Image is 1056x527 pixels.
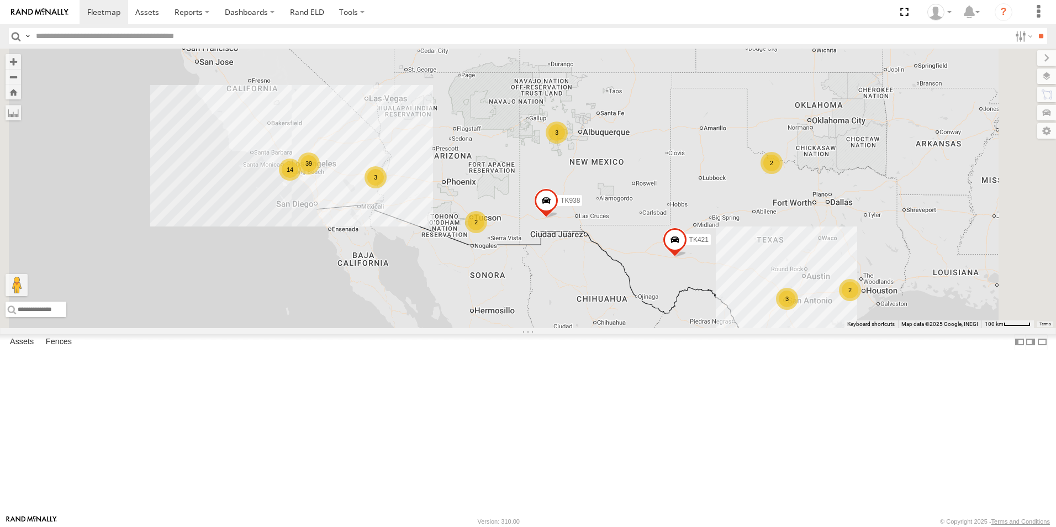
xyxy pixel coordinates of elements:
[1025,334,1036,350] label: Dock Summary Table to the Right
[839,279,861,301] div: 2
[4,334,39,350] label: Assets
[940,518,1050,525] div: © Copyright 2025 -
[365,166,387,188] div: 3
[546,122,568,144] div: 3
[1037,334,1048,350] label: Hide Summary Table
[991,518,1050,525] a: Terms and Conditions
[1014,334,1025,350] label: Dock Summary Table to the Left
[561,197,580,204] span: TK938
[6,105,21,120] label: Measure
[6,54,21,69] button: Zoom in
[298,152,320,175] div: 39
[478,518,520,525] div: Version: 310.00
[1037,123,1056,139] label: Map Settings
[776,288,798,310] div: 3
[1039,322,1051,326] a: Terms (opens in new tab)
[6,516,57,527] a: Visit our Website
[689,236,709,244] span: TK421
[6,85,21,99] button: Zoom Home
[923,4,955,20] div: Norma Casillas
[465,211,487,233] div: 2
[6,69,21,85] button: Zoom out
[23,28,32,44] label: Search Query
[1011,28,1034,44] label: Search Filter Options
[6,274,28,296] button: Drag Pegman onto the map to open Street View
[279,159,301,181] div: 14
[995,3,1012,21] i: ?
[901,321,978,327] span: Map data ©2025 Google, INEGI
[761,152,783,174] div: 2
[40,334,77,350] label: Fences
[981,320,1034,328] button: Map Scale: 100 km per 45 pixels
[985,321,1004,327] span: 100 km
[11,8,68,16] img: rand-logo.svg
[847,320,895,328] button: Keyboard shortcuts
